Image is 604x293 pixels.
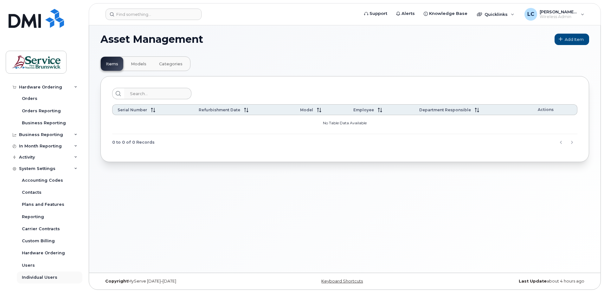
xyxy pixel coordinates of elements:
strong: Last Update [519,279,547,283]
span: Models [131,62,146,67]
div: MyServe [DATE]–[DATE] [100,279,263,284]
span: Employee [353,107,374,112]
strong: Copyright [105,279,128,283]
span: Asset Management [100,35,203,44]
span: 0 to 0 of 0 Records [112,138,155,147]
span: Model [300,107,313,112]
span: Actions [538,107,554,112]
div: about 4 hours ago [426,279,589,284]
span: Refurbishment Date [199,107,240,112]
a: Add Item [555,34,589,45]
span: Department Responsible [419,107,471,112]
span: Serial Number [118,107,147,112]
input: Search... [124,88,191,99]
td: No Table Data Available [112,115,577,134]
span: Categories [159,62,183,67]
a: Keyboard Shortcuts [321,279,363,283]
span: Add Item [565,36,584,42]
